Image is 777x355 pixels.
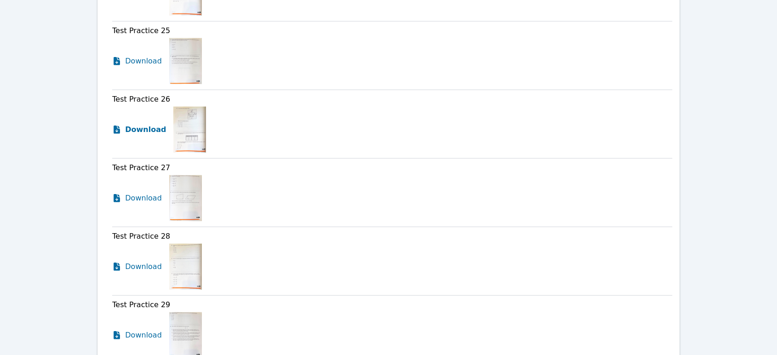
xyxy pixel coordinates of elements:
[125,330,162,341] span: Download
[112,38,162,84] a: Download
[169,38,202,84] img: Test Practice 25
[125,261,162,272] span: Download
[112,107,166,153] a: Download
[173,107,206,153] img: Test Practice 26
[112,232,170,240] span: Test Practice 28
[112,163,170,172] span: Test Practice 27
[125,124,166,135] span: Download
[112,95,170,103] span: Test Practice 26
[125,56,162,67] span: Download
[112,300,170,309] span: Test Practice 29
[169,175,202,221] img: Test Practice 27
[112,244,162,290] a: Download
[125,193,162,204] span: Download
[112,26,170,35] span: Test Practice 25
[169,244,202,290] img: Test Practice 28
[112,175,162,221] a: Download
